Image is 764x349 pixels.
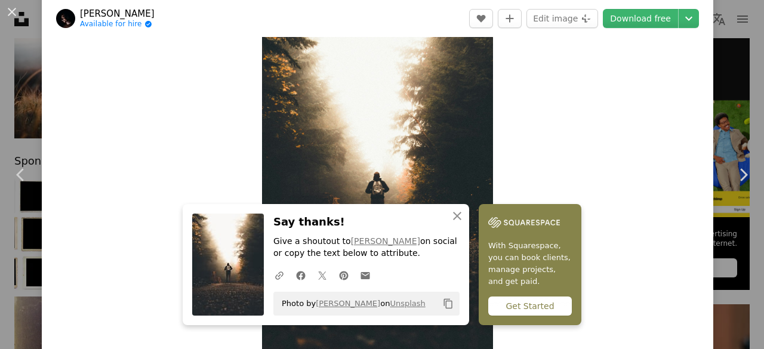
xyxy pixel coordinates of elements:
[469,9,493,28] button: Like
[438,294,458,314] button: Copy to clipboard
[80,20,155,29] a: Available for hire
[722,118,764,232] a: Next
[273,236,460,260] p: Give a shoutout to on social or copy the text below to attribute.
[273,214,460,231] h3: Say thanks!
[479,204,581,325] a: With Squarespace, you can book clients, manage projects, and get paid.Get Started
[679,9,699,28] button: Choose download size
[56,9,75,28] img: Go to Clément M.'s profile
[488,214,560,231] img: file-1747939142011-51e5cc87e3c9
[276,294,426,313] span: Photo by on
[488,240,572,288] span: With Squarespace, you can book clients, manage projects, and get paid.
[333,263,355,287] a: Share on Pinterest
[316,299,380,308] a: [PERSON_NAME]
[498,9,522,28] button: Add to Collection
[488,297,572,316] div: Get Started
[80,8,155,20] a: [PERSON_NAME]
[390,299,425,308] a: Unsplash
[312,263,333,287] a: Share on Twitter
[603,9,678,28] a: Download free
[526,9,598,28] button: Edit image
[290,263,312,287] a: Share on Facebook
[351,236,420,246] a: [PERSON_NAME]
[355,263,376,287] a: Share over email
